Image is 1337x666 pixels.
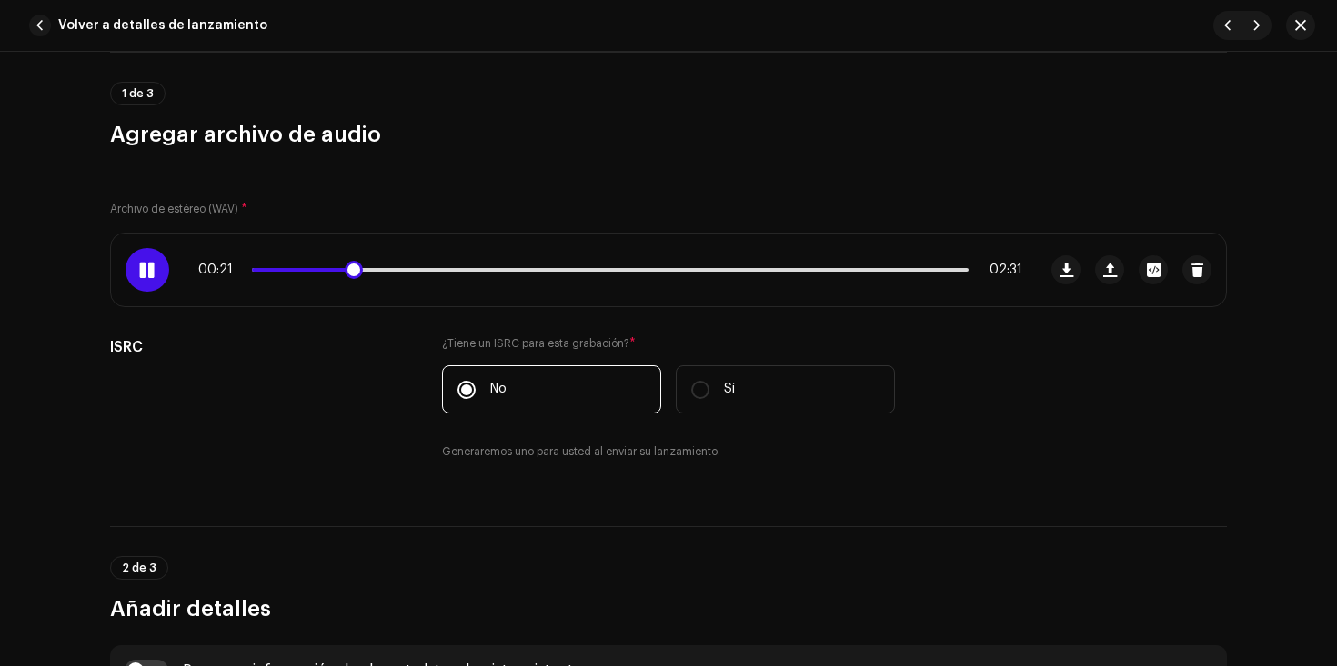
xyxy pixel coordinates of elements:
span: 02:31 [976,263,1022,277]
h5: ISRC [110,336,413,358]
h3: Agregar archivo de audio [110,120,1227,149]
small: Generaremos uno para usted al enviar su lanzamiento. [442,442,720,461]
p: Sí [724,380,735,399]
label: ¿Tiene un ISRC para esta grabación? [442,336,895,351]
p: No [490,380,507,399]
h3: Añadir detalles [110,594,1227,623]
